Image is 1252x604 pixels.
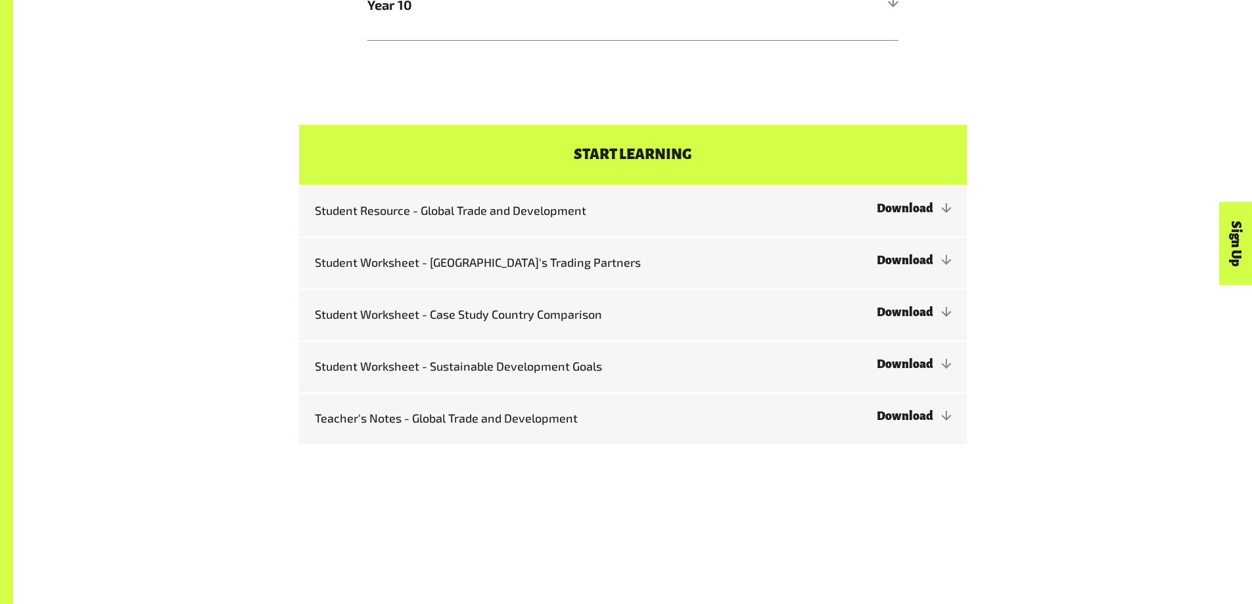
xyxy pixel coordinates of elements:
a: Download [877,409,951,423]
a: Download [877,202,951,215]
a: Download [877,254,951,267]
a: Download [877,358,951,371]
h4: Start learning [299,125,967,185]
a: Download [877,306,951,319]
